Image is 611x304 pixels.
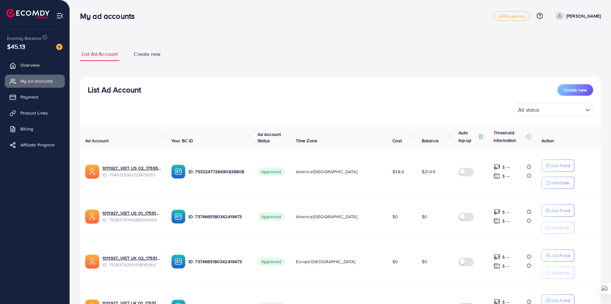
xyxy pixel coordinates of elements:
[20,62,40,68] span: Overview
[551,162,570,169] p: Add Fund
[494,263,500,269] img: top-up amount
[566,12,601,20] p: [PERSON_NAME]
[257,257,285,266] span: Approved
[171,210,185,224] img: ic-ba-acc.ded83a64.svg
[85,210,99,224] img: ic-ads-acc.e4c84228.svg
[502,172,510,180] p: $ ---
[541,267,574,279] button: Withdraw
[56,44,63,50] img: image
[102,217,161,223] span: ID: 7538376314288242696
[513,103,593,116] div: Search for option
[6,9,49,19] img: logo
[422,213,427,220] span: $0
[5,107,65,119] a: Product Links
[517,105,541,115] span: All status
[551,224,569,232] p: Withdraw
[102,172,161,178] span: ID: 7540125361229676551
[102,210,161,216] a: 1011927_VIET US 01_1755165165817
[85,137,109,144] span: Ad Account
[551,207,570,214] p: Add Fund
[56,12,63,19] img: menu
[502,217,510,225] p: $ ---
[171,137,193,144] span: Your BC ID
[20,78,53,84] span: My ad accounts
[102,255,161,261] a: 1011927_VIET UK 02_1755165109842
[458,129,477,144] p: Auto top-up
[551,269,569,277] p: Withdraw
[134,50,160,58] span: Create new
[494,209,500,215] img: top-up amount
[502,253,510,261] p: $ ---
[557,84,593,96] button: Create new
[102,165,161,178] div: <span class='underline'>1011927_VIET US 02_1755572479473</span></br>7540125361229676551
[541,159,574,172] button: Add Fund
[5,75,65,87] a: My ad accounts
[102,255,161,268] div: <span class='underline'>1011927_VIET UK 02_1755165109842</span></br>7538376260918116360
[5,59,65,71] a: Overview
[82,50,118,58] span: List Ad Account
[392,258,398,265] span: $0
[541,204,574,217] button: Add Fund
[498,14,524,18] span: white_agency
[541,104,583,115] input: Search for option
[494,129,525,144] p: Threshold information
[494,164,500,170] img: top-up amount
[551,179,569,187] p: Withdraw
[541,222,574,234] button: Withdraw
[20,126,33,132] span: Billing
[493,11,530,21] a: white_agency
[541,137,554,144] span: Action
[171,165,185,179] img: ic-ba-acc.ded83a64.svg
[7,35,41,41] span: Ecomdy Balance
[296,258,355,265] span: Europe/[GEOGRAPHIC_DATA]
[541,249,574,262] button: Add Fund
[189,168,247,175] p: ID: 7533247726490828808
[422,137,439,144] span: Balance
[564,87,587,93] span: Create new
[257,212,285,221] span: Approved
[296,137,317,144] span: Time Zone
[541,177,574,189] button: Withdraw
[102,210,161,223] div: <span class='underline'>1011927_VIET US 01_1755165165817</span></br>7538376314288242696
[171,255,185,269] img: ic-ba-acc.ded83a64.svg
[85,165,99,179] img: ic-ads-acc.e4c84228.svg
[422,168,435,175] span: $21.09
[88,85,141,94] h3: List Ad Account
[392,137,402,144] span: Cost
[5,91,65,103] a: Payment
[494,218,500,224] img: top-up amount
[5,138,65,151] a: Affiliate Program
[102,262,161,268] span: ID: 7538376260918116360
[7,42,25,51] span: $45.13
[296,213,357,220] span: America/[GEOGRAPHIC_DATA]
[296,168,357,175] span: America/[GEOGRAPHIC_DATA]
[553,12,601,20] a: [PERSON_NAME]
[80,11,140,21] h3: My ad accounts
[85,255,99,269] img: ic-ads-acc.e4c84228.svg
[392,213,398,220] span: $0
[502,262,510,270] p: $ ---
[189,213,247,220] p: ID: 7374665180342419473
[189,258,247,265] p: ID: 7374665180342419473
[551,252,570,259] p: Add Fund
[494,173,500,179] img: top-up amount
[584,275,606,299] iframe: Chat
[502,208,510,216] p: $ ---
[392,168,404,175] span: $38.9
[257,167,285,176] span: Approved
[257,131,281,144] span: Ad Account Status
[502,163,510,171] p: $ ---
[5,122,65,135] a: Billing
[20,110,48,116] span: Product Links
[20,142,55,148] span: Affiliate Program
[494,254,500,260] img: top-up amount
[422,258,427,265] span: $0
[102,165,161,171] a: 1011927_VIET US 02_1755572479473
[20,94,38,100] span: Payment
